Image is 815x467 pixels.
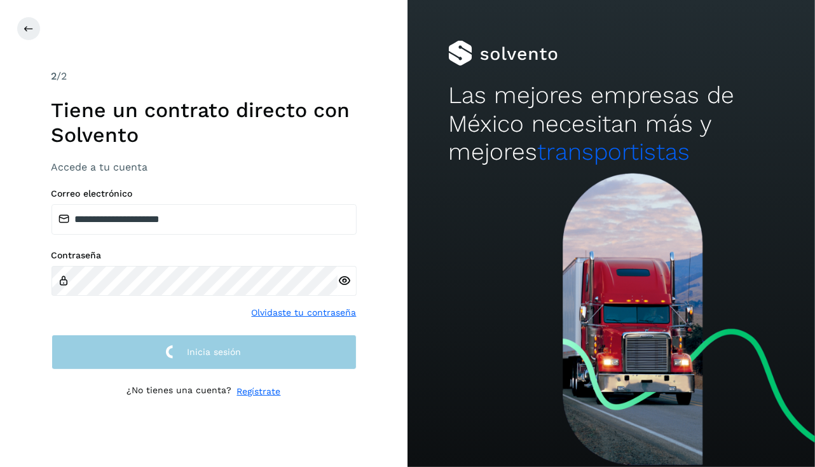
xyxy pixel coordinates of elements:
[188,347,242,356] span: Inicia sesión
[448,81,774,166] h2: Las mejores empresas de México necesitan más y mejores
[127,385,232,398] p: ¿No tienes una cuenta?
[51,250,357,261] label: Contraseña
[51,98,357,147] h1: Tiene un contrato directo con Solvento
[537,138,690,165] span: transportistas
[51,161,357,173] h3: Accede a tu cuenta
[51,69,357,84] div: /2
[51,188,357,199] label: Correo electrónico
[252,306,357,319] a: Olvidaste tu contraseña
[51,70,57,82] span: 2
[51,335,357,370] button: Inicia sesión
[237,385,281,398] a: Regístrate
